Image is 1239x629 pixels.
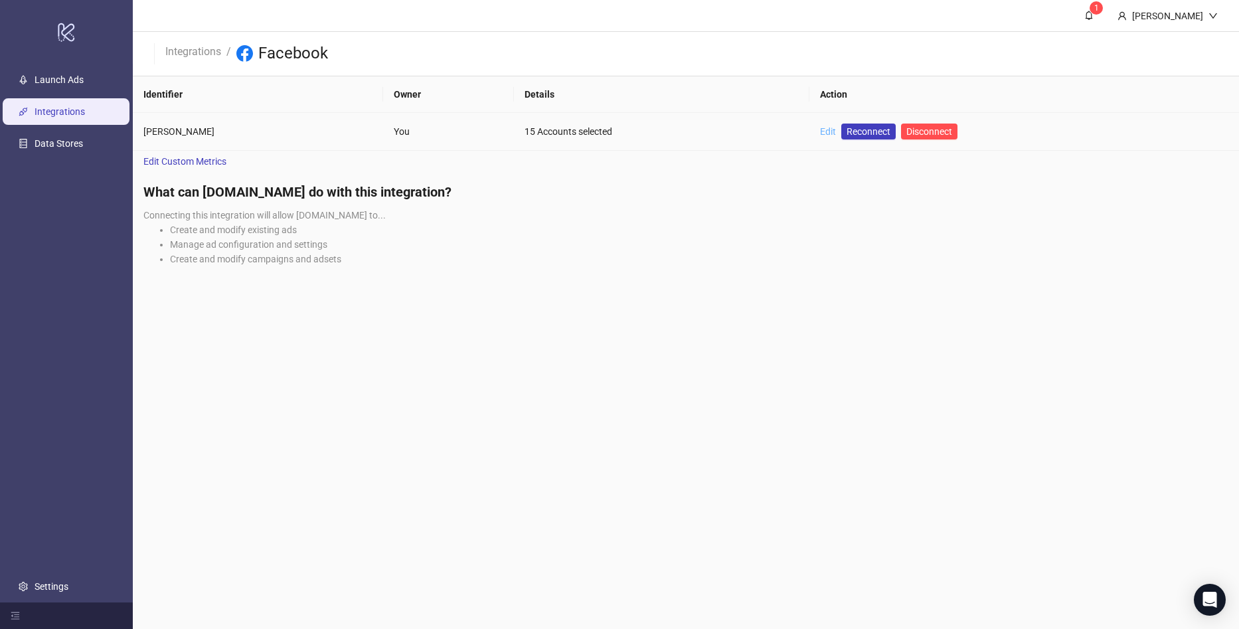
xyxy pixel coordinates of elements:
[35,581,68,592] a: Settings
[1117,11,1127,21] span: user
[809,76,1239,113] th: Action
[258,43,328,64] h3: Facebook
[170,237,1228,252] li: Manage ad configuration and settings
[35,138,83,149] a: Data Stores
[163,43,224,58] a: Integrations
[133,151,237,172] a: Edit Custom Metrics
[133,76,383,113] th: Identifier
[1208,11,1218,21] span: down
[1094,3,1099,13] span: 1
[143,210,386,221] span: Connecting this integration will allow [DOMAIN_NAME] to...
[170,252,1228,266] li: Create and modify campaigns and adsets
[170,223,1228,237] li: Create and modify existing ads
[383,76,515,113] th: Owner
[226,43,231,64] li: /
[35,74,84,85] a: Launch Ads
[525,124,798,139] div: 15 Accounts selected
[820,126,836,137] a: Edit
[514,76,809,113] th: Details
[394,124,504,139] div: You
[1127,9,1208,23] div: [PERSON_NAME]
[1194,584,1226,616] div: Open Intercom Messenger
[847,124,890,139] span: Reconnect
[901,124,957,139] button: Disconnect
[35,106,85,117] a: Integrations
[1090,1,1103,15] sup: 1
[143,124,372,139] div: [PERSON_NAME]
[143,183,1228,201] h4: What can [DOMAIN_NAME] do with this integration?
[11,611,20,620] span: menu-fold
[1084,11,1094,20] span: bell
[143,154,226,169] span: Edit Custom Metrics
[906,126,952,137] span: Disconnect
[841,124,896,139] a: Reconnect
